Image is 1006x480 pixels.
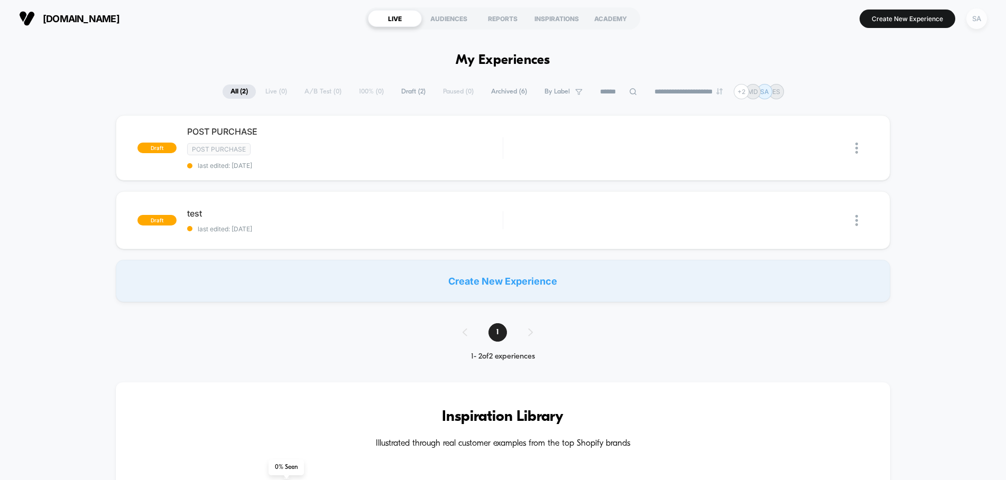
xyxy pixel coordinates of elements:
[137,215,177,225] span: draft
[716,88,723,95] img: end
[544,88,570,96] span: By Label
[966,8,987,29] div: SA
[393,84,433,99] span: Draft ( 2 )
[147,409,859,426] h3: Inspiration Library
[116,260,890,302] div: Create New Experience
[147,439,859,449] h4: Illustrated through real customer examples from the top Shopify brands
[456,53,550,68] h1: My Experiences
[137,143,177,153] span: draft
[530,10,584,27] div: INSPIRATIONS
[223,84,256,99] span: All ( 2 )
[760,88,769,96] p: SA
[747,88,758,96] p: MD
[584,10,638,27] div: ACADEMY
[16,10,123,27] button: [DOMAIN_NAME]
[43,13,119,24] span: [DOMAIN_NAME]
[187,225,503,233] span: last edited: [DATE]
[483,84,535,99] span: Archived ( 6 )
[422,10,476,27] div: AUDIENCES
[734,84,749,99] div: + 2
[368,10,422,27] div: LIVE
[19,11,35,26] img: Visually logo
[452,352,554,361] div: 1 - 2 of 2 experiences
[187,162,503,170] span: last edited: [DATE]
[860,10,955,28] button: Create New Experience
[855,215,858,226] img: close
[187,208,503,219] span: test
[855,143,858,154] img: close
[476,10,530,27] div: REPORTS
[772,88,780,96] p: ES
[963,8,990,30] button: SA
[187,143,251,155] span: Post Purchase
[269,459,304,475] span: 0 % Seen
[488,323,507,342] span: 1
[187,126,503,137] span: POST PURCHASE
